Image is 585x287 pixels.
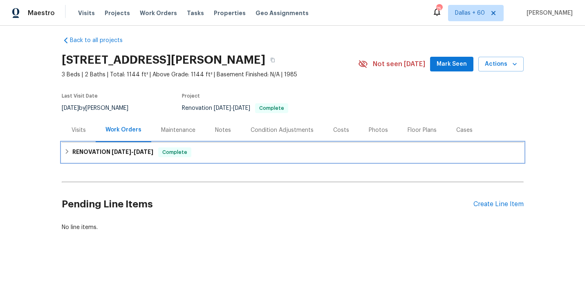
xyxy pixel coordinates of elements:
[214,105,231,111] span: [DATE]
[112,149,131,155] span: [DATE]
[215,126,231,134] div: Notes
[62,142,524,162] div: RENOVATION [DATE]-[DATE]Complete
[161,126,195,134] div: Maintenance
[265,53,280,67] button: Copy Address
[233,105,250,111] span: [DATE]
[140,9,177,17] span: Work Orders
[437,59,467,69] span: Mark Seen
[105,126,141,134] div: Work Orders
[187,10,204,16] span: Tasks
[134,149,153,155] span: [DATE]
[373,60,425,68] span: Not seen [DATE]
[62,105,79,111] span: [DATE]
[62,93,98,98] span: Last Visit Date
[62,71,358,79] span: 3 Beds | 2 Baths | Total: 1144 ft² | Above Grade: 1144 ft² | Basement Finished: N/A | 1985
[256,9,309,17] span: Geo Assignments
[62,185,473,223] h2: Pending Line Items
[408,126,437,134] div: Floor Plans
[62,56,265,64] h2: [STREET_ADDRESS][PERSON_NAME]
[78,9,95,17] span: Visits
[62,103,138,113] div: by [PERSON_NAME]
[62,223,524,231] div: No line items.
[455,9,485,17] span: Dallas + 60
[478,57,524,72] button: Actions
[112,149,153,155] span: -
[182,105,288,111] span: Renovation
[62,36,140,44] a: Back to all projects
[333,126,349,134] div: Costs
[214,9,246,17] span: Properties
[182,93,200,98] span: Project
[430,57,473,72] button: Mark Seen
[72,147,153,157] h6: RENOVATION
[485,59,517,69] span: Actions
[436,5,442,13] div: 754
[214,105,250,111] span: -
[473,200,524,208] div: Create Line Item
[369,126,388,134] div: Photos
[28,9,55,17] span: Maestro
[72,126,86,134] div: Visits
[159,148,191,156] span: Complete
[251,126,314,134] div: Condition Adjustments
[456,126,473,134] div: Cases
[256,106,287,111] span: Complete
[105,9,130,17] span: Projects
[523,9,573,17] span: [PERSON_NAME]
